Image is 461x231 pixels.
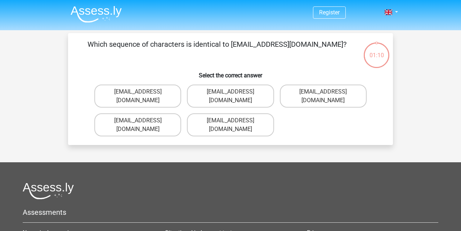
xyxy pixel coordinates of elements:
[71,6,122,23] img: Assessly
[280,85,367,108] label: [EMAIL_ADDRESS][DOMAIN_NAME]
[187,113,274,136] label: [EMAIL_ADDRESS][DOMAIN_NAME]
[319,9,340,16] a: Register
[363,42,390,60] div: 01:10
[94,85,181,108] label: [EMAIL_ADDRESS][DOMAIN_NAME]
[23,182,74,199] img: Assessly logo
[187,85,274,108] label: [EMAIL_ADDRESS][DOMAIN_NAME]
[80,66,381,79] h6: Select the correct answer
[23,208,438,217] h5: Assessments
[80,39,354,60] p: Which sequence of characters is identical to [EMAIL_ADDRESS][DOMAIN_NAME]?
[94,113,181,136] label: [EMAIL_ADDRESS][DOMAIN_NAME]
